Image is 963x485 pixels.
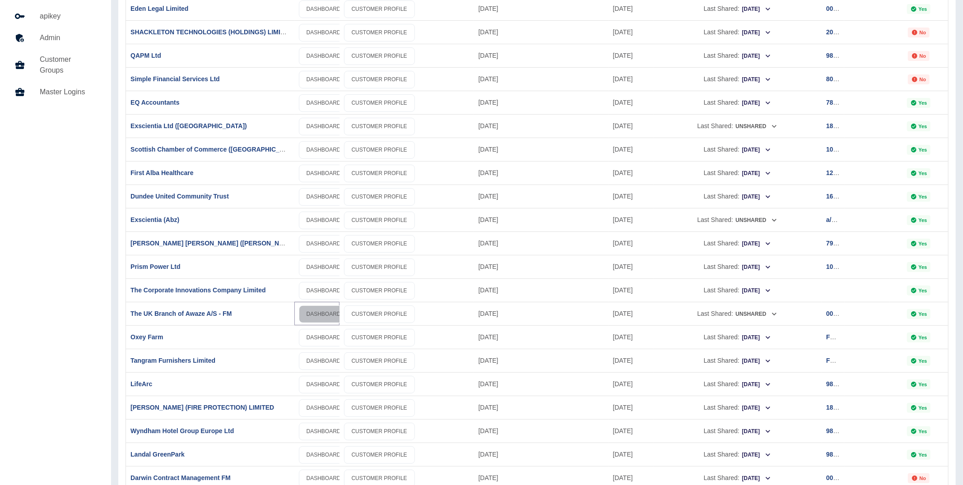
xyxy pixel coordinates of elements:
[919,288,927,293] p: Yes
[474,419,609,443] div: 08 Aug 2025
[474,349,609,372] div: 11 Aug 2025
[344,24,415,42] a: CUSTOMER PROFILE
[826,263,858,270] a: 108569751
[741,73,772,87] button: [DATE]
[474,372,609,396] div: 11 Aug 2025
[741,331,772,345] button: [DATE]
[658,21,817,44] div: Last Shared:
[741,237,772,251] button: [DATE]
[130,5,188,12] a: Eden Legal Limited
[658,373,817,396] div: Last Shared:
[474,443,609,466] div: 08 Aug 2025
[474,302,609,325] div: 11 Aug 2025
[658,162,817,185] div: Last Shared:
[130,75,220,83] a: Simple Financial Services Ltd
[344,352,415,370] a: CUSTOMER PROFILE
[609,419,654,443] div: 04 Aug 2025
[919,429,927,434] p: Yes
[658,443,817,466] div: Last Shared:
[344,305,415,323] a: CUSTOMER PROFILE
[609,325,654,349] div: 31 Jul 2025
[919,405,927,411] p: Yes
[7,5,104,27] a: apikey
[299,305,349,323] a: DASHBOARD
[741,354,772,368] button: [DATE]
[40,11,97,22] h5: apikey
[919,6,927,12] p: Yes
[130,263,180,270] a: Prism Power Ltd
[920,476,926,481] p: No
[741,378,772,392] button: [DATE]
[299,165,349,182] a: DASHBOARD
[299,47,349,65] a: DASHBOARD
[299,423,349,440] a: DASHBOARD
[920,77,926,82] p: No
[609,44,654,67] div: 11 Aug 2025
[826,99,847,106] a: 786402
[741,49,772,63] button: [DATE]
[741,260,772,274] button: [DATE]
[344,47,415,65] a: CUSTOMER PROFILE
[919,452,927,457] p: Yes
[609,231,654,255] div: 11 Aug 2025
[344,235,415,253] a: CUSTOMER PROFILE
[474,185,609,208] div: 13 Aug 2025
[658,138,817,161] div: Last Shared:
[474,396,609,419] div: 08 Aug 2025
[7,81,104,103] a: Master Logins
[344,282,415,300] a: CUSTOMER PROFILE
[130,99,179,106] a: EQ Accountants
[826,333,856,341] a: FG707011
[130,333,163,341] a: Oxey Farm
[609,91,654,114] div: 12 Aug 2025
[299,141,349,159] a: DASHBOARD
[826,216,858,223] a: a/c 287408
[741,96,772,110] button: [DATE]
[741,143,772,157] button: [DATE]
[474,114,609,138] div: 14 Aug 2025
[130,52,161,59] a: QAPM Ltd
[826,310,854,317] a: 00795146
[609,255,654,278] div: 04 Aug 2025
[299,282,349,300] a: DASHBOARD
[609,302,654,325] div: 09 Aug 2025
[474,138,609,161] div: 13 Aug 2025
[609,208,654,231] div: 01 Aug 2025
[130,474,231,481] a: Darwin Contract Management FM
[735,120,778,134] button: Unshared
[130,146,300,153] a: Scottish Chamber of Commerce ([GEOGRAPHIC_DATA])
[826,169,858,176] a: 129561227
[826,427,854,434] a: 98878671
[609,20,654,44] div: 10 Aug 2025
[299,212,349,229] a: DASHBOARD
[741,448,772,462] button: [DATE]
[474,255,609,278] div: 12 Aug 2025
[741,284,772,298] button: [DATE]
[7,27,104,49] a: Admin
[40,87,97,97] h5: Master Logins
[609,114,654,138] div: 06 Aug 2025
[474,161,609,185] div: 13 Aug 2025
[299,118,349,135] a: DASHBOARD
[474,67,609,91] div: 14 Aug 2025
[299,24,349,42] a: DASHBOARD
[826,122,858,129] a: 187578506
[741,166,772,180] button: [DATE]
[130,216,179,223] a: Exscientia (Abz)
[826,75,847,83] a: 807812
[658,302,817,325] div: Last Shared:
[826,357,856,364] a: FG707029
[344,165,415,182] a: CUSTOMER PROFILE
[299,352,349,370] a: DASHBOARD
[344,188,415,206] a: CUSTOMER PROFILE
[344,376,415,393] a: CUSTOMER PROFILE
[344,141,415,159] a: CUSTOMER PROFILE
[474,208,609,231] div: 12 Aug 2025
[919,358,927,364] p: Yes
[609,278,654,302] div: 31 Jul 2025
[299,399,349,417] a: DASHBOARD
[658,396,817,419] div: Last Shared:
[130,380,152,388] a: LifeArc
[609,349,654,372] div: 31 Jul 2025
[919,147,927,152] p: Yes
